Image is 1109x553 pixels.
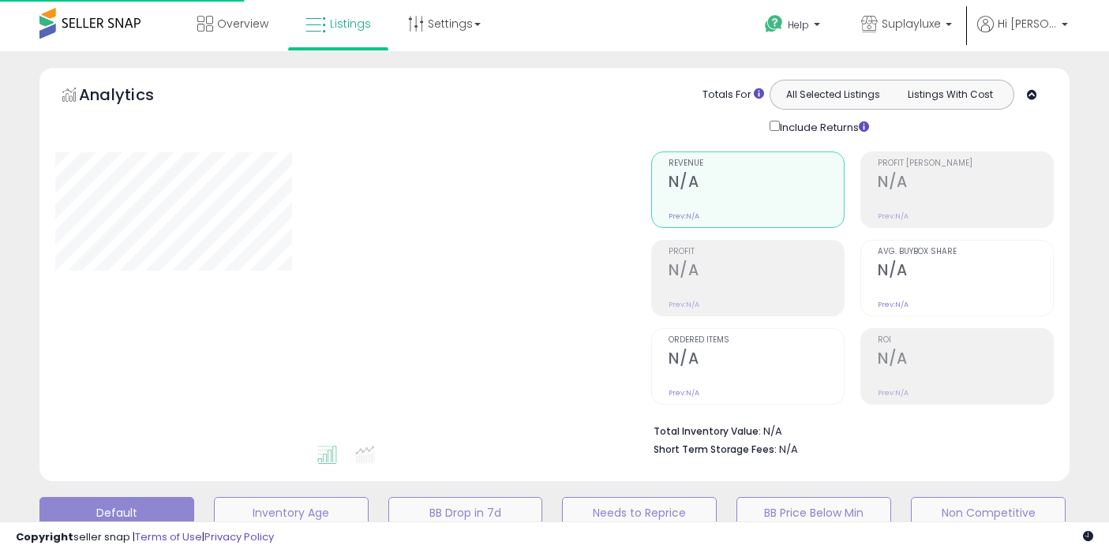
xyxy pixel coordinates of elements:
h2: N/A [878,349,1053,371]
li: N/A [654,420,1042,439]
b: Total Inventory Value: [654,424,761,438]
h2: N/A [878,261,1053,282]
small: Prev: N/A [669,211,699,221]
strong: Copyright [16,529,73,544]
span: Revenue [669,159,844,168]
div: Totals For [702,88,764,103]
button: All Selected Listings [774,84,892,105]
small: Prev: N/A [878,300,909,309]
a: Hi [PERSON_NAME] [977,16,1068,51]
small: Prev: N/A [669,388,699,398]
div: Include Returns [758,118,888,136]
span: Avg. Buybox Share [878,248,1053,256]
a: Privacy Policy [204,529,274,544]
button: Non Competitive [911,497,1066,529]
a: Help [752,2,836,51]
span: Profit [PERSON_NAME] [878,159,1053,168]
button: Listings With Cost [891,84,1009,105]
i: Get Help [764,14,784,34]
button: Inventory Age [214,497,369,529]
span: Ordered Items [669,336,844,345]
span: Overview [217,16,268,32]
span: N/A [779,442,798,457]
h2: N/A [669,261,844,282]
div: seller snap | | [16,530,274,545]
h2: N/A [669,173,844,194]
span: Help [788,18,809,32]
span: Profit [669,248,844,256]
h2: N/A [669,349,844,371]
span: ROI [878,336,1053,345]
h2: N/A [878,173,1053,194]
span: Hi [PERSON_NAME] [998,16,1057,32]
span: Suplayluxe [882,16,941,32]
span: Listings [330,16,371,32]
button: Default [39,497,194,529]
small: Prev: N/A [878,388,909,398]
button: BB Price Below Min [736,497,891,529]
a: Terms of Use [135,529,202,544]
button: Needs to Reprice [562,497,717,529]
small: Prev: N/A [878,211,909,221]
button: BB Drop in 7d [388,497,543,529]
small: Prev: N/A [669,300,699,309]
b: Short Term Storage Fees: [654,443,777,456]
h5: Analytics [79,84,185,110]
